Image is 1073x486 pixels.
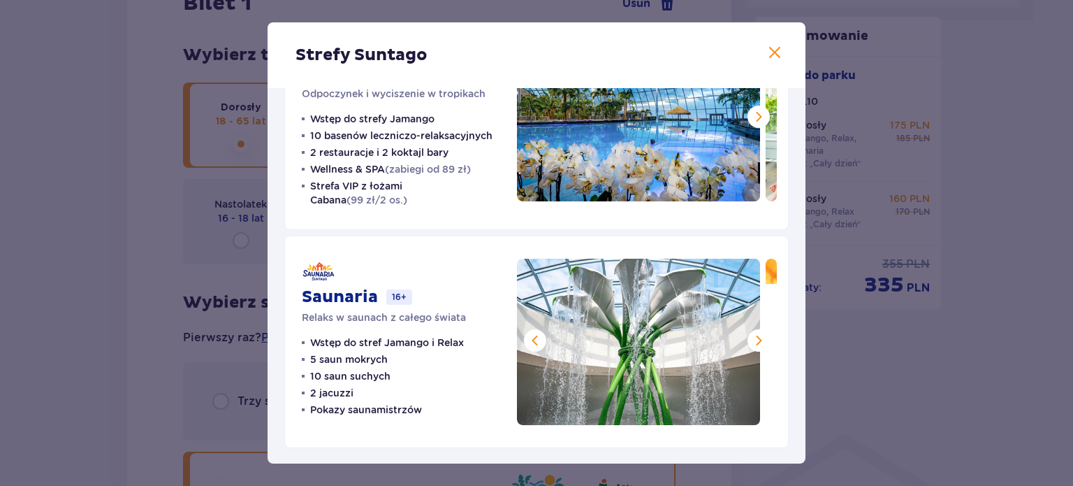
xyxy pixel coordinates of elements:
[310,386,353,400] p: 2 jacuzzi
[310,336,464,350] p: Wstęp do stref Jamango i Relax
[310,162,471,176] p: Wellness & SPA
[310,369,390,383] p: 10 saun suchych
[517,259,760,425] img: Saunaria
[385,164,471,175] span: (zabiegi od 89 zł)
[310,352,388,366] p: 5 saun mokrych
[302,259,335,284] img: Saunaria logo
[310,129,492,143] p: 10 basenów leczniczo-relaksacyjnych
[302,287,378,308] p: Saunaria
[386,290,412,305] p: 16+
[310,145,448,159] p: 2 restauracje i 2 koktajl bary
[302,87,486,101] p: Odpoczynek i wyciszenie w tropikach
[310,179,500,207] p: Strefa VIP z łożami Cabana
[346,194,407,206] span: (99 zł/2 os.)
[310,403,422,417] p: Pokazy saunamistrzów
[517,35,760,201] img: Relax
[295,45,428,66] p: Strefy Suntago
[302,310,466,324] p: Relaks w saunach z całego świata
[310,112,435,126] p: Wstęp do strefy Jamango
